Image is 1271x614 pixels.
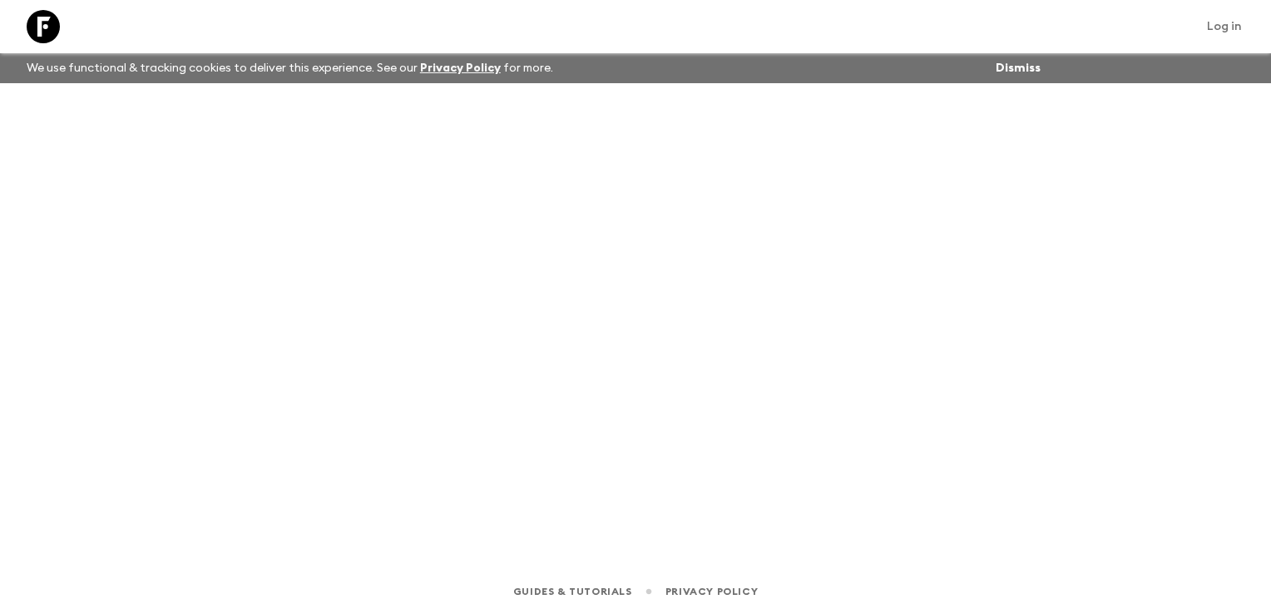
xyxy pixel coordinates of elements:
[513,582,632,601] a: Guides & Tutorials
[20,53,560,83] p: We use functional & tracking cookies to deliver this experience. See our for more.
[1198,15,1251,38] a: Log in
[420,62,501,74] a: Privacy Policy
[665,582,758,601] a: Privacy Policy
[992,57,1045,80] button: Dismiss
